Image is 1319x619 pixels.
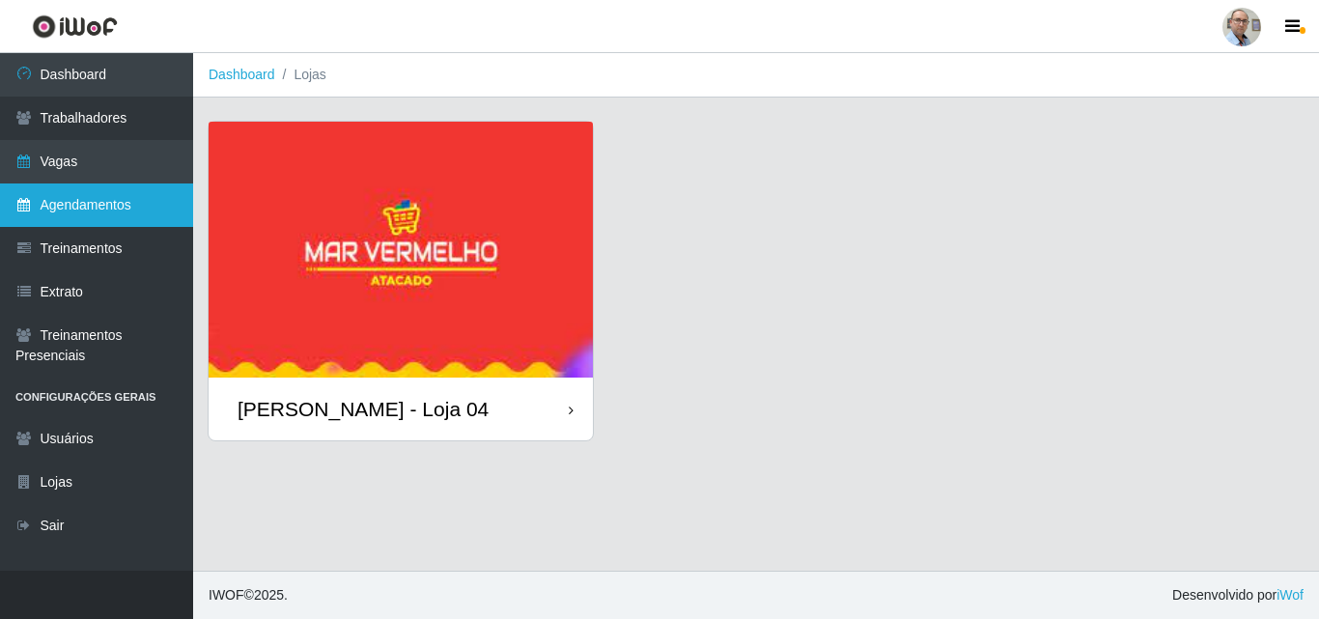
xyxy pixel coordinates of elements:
[32,14,118,39] img: CoreUI Logo
[209,67,275,82] a: Dashboard
[209,122,593,378] img: cardImg
[1172,585,1304,605] span: Desenvolvido por
[209,585,288,605] span: © 2025 .
[209,587,244,603] span: IWOF
[238,397,489,421] div: [PERSON_NAME] - Loja 04
[209,122,593,440] a: [PERSON_NAME] - Loja 04
[275,65,326,85] li: Lojas
[193,53,1319,98] nav: breadcrumb
[1277,587,1304,603] a: iWof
